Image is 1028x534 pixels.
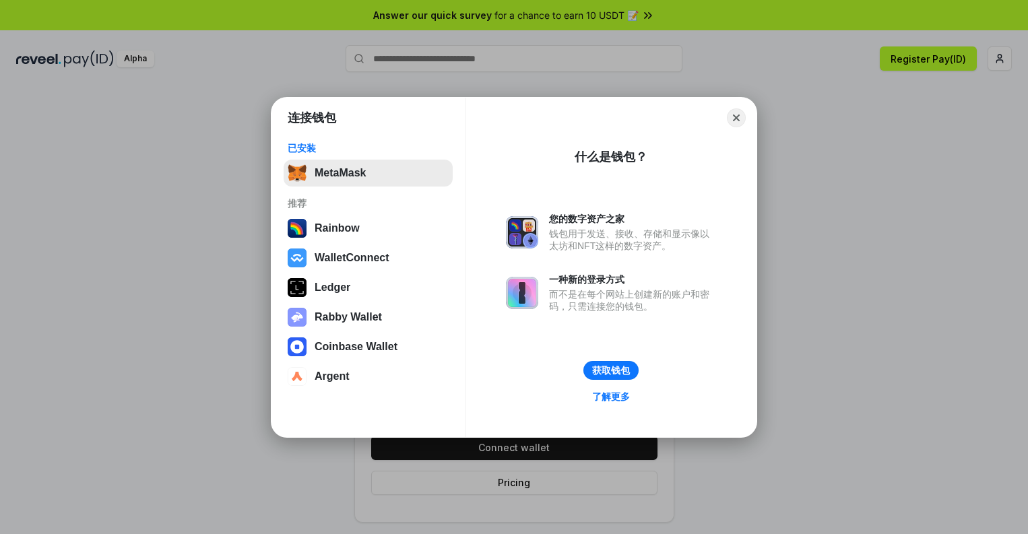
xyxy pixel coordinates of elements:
div: 获取钱包 [592,364,630,376]
button: Coinbase Wallet [284,333,453,360]
button: Rabby Wallet [284,304,453,331]
div: 了解更多 [592,391,630,403]
div: 已安装 [288,142,449,154]
div: Rainbow [315,222,360,234]
div: 而不是在每个网站上创建新的账户和密码，只需连接您的钱包。 [549,288,716,312]
h1: 连接钱包 [288,110,336,126]
button: 获取钱包 [583,361,639,380]
img: svg+xml,%3Csvg%20xmlns%3D%22http%3A%2F%2Fwww.w3.org%2F2000%2Fsvg%22%20width%3D%2228%22%20height%3... [288,278,307,297]
img: svg+xml,%3Csvg%20xmlns%3D%22http%3A%2F%2Fwww.w3.org%2F2000%2Fsvg%22%20fill%3D%22none%22%20viewBox... [506,277,538,309]
img: svg+xml,%3Csvg%20width%3D%22120%22%20height%3D%22120%22%20viewBox%3D%220%200%20120%20120%22%20fil... [288,219,307,238]
button: WalletConnect [284,244,453,271]
div: Rabby Wallet [315,311,382,323]
img: svg+xml,%3Csvg%20width%3D%2228%22%20height%3D%2228%22%20viewBox%3D%220%200%2028%2028%22%20fill%3D... [288,367,307,386]
div: MetaMask [315,167,366,179]
div: 推荐 [288,197,449,209]
img: svg+xml,%3Csvg%20xmlns%3D%22http%3A%2F%2Fwww.w3.org%2F2000%2Fsvg%22%20fill%3D%22none%22%20viewBox... [288,308,307,327]
a: 了解更多 [584,388,638,405]
img: svg+xml,%3Csvg%20xmlns%3D%22http%3A%2F%2Fwww.w3.org%2F2000%2Fsvg%22%20fill%3D%22none%22%20viewBox... [506,216,538,248]
div: Coinbase Wallet [315,341,397,353]
button: Rainbow [284,215,453,242]
div: Ledger [315,281,350,294]
button: Ledger [284,274,453,301]
button: MetaMask [284,160,453,187]
div: 您的数字资产之家 [549,213,716,225]
div: 钱包用于发送、接收、存储和显示像以太坊和NFT这样的数字资产。 [549,228,716,252]
div: 一种新的登录方式 [549,273,716,286]
img: svg+xml,%3Csvg%20width%3D%2228%22%20height%3D%2228%22%20viewBox%3D%220%200%2028%2028%22%20fill%3D... [288,248,307,267]
button: Close [727,108,746,127]
img: svg+xml,%3Csvg%20fill%3D%22none%22%20height%3D%2233%22%20viewBox%3D%220%200%2035%2033%22%20width%... [288,164,307,182]
div: Argent [315,370,350,382]
button: Argent [284,363,453,390]
div: 什么是钱包？ [575,149,647,165]
img: svg+xml,%3Csvg%20width%3D%2228%22%20height%3D%2228%22%20viewBox%3D%220%200%2028%2028%22%20fill%3D... [288,337,307,356]
div: WalletConnect [315,252,389,264]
